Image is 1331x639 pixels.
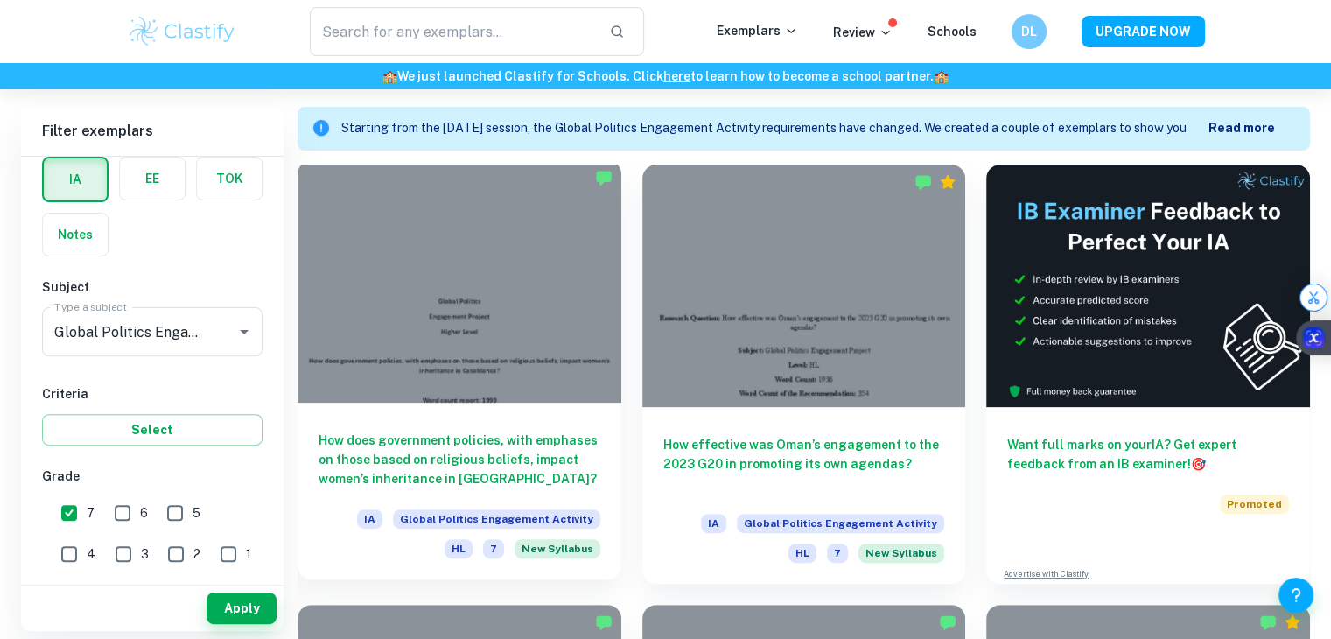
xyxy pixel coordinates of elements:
span: New Syllabus [858,544,944,563]
img: Thumbnail [986,165,1310,407]
a: How effective was Oman’s engagement to the 2023 G20 in promoting its own agendas?IAGlobal Politic... [642,165,966,584]
div: Starting from the May 2026 session, the Global Politics Engagement Activity requirements have cha... [858,544,944,563]
button: Open [232,319,256,344]
button: UPGRADE NOW [1082,16,1205,47]
a: Want full marks on yourIA? Get expert feedback from an IB examiner!PromotedAdvertise with Clastify [986,165,1310,584]
button: IA [44,158,107,200]
button: Notes [43,214,108,256]
h6: DL [1019,22,1039,41]
div: Premium [939,173,956,191]
p: Review [833,23,893,42]
span: IA [701,514,726,533]
button: Select [42,414,263,446]
span: 🏫 [934,69,949,83]
button: Apply [207,593,277,624]
button: EE [120,158,185,200]
input: Search for any exemplars... [310,7,596,56]
h6: Grade [42,467,263,486]
button: DL [1012,14,1047,49]
span: 2 [193,544,200,564]
span: 7 [827,544,848,563]
span: 6 [140,503,148,523]
b: Read more [1208,121,1275,135]
a: Advertise with Clastify [1004,568,1089,580]
span: 5 [193,503,200,523]
p: Exemplars [717,21,798,40]
span: 1 [246,544,251,564]
label: Type a subject [54,299,127,314]
img: Clastify logo [127,14,238,49]
span: 7 [483,539,504,558]
button: Help and Feedback [1278,578,1313,613]
span: HL [788,544,816,563]
p: Starting from the [DATE] session, the Global Politics Engagement Activity requirements have chang... [341,119,1208,138]
span: Global Politics Engagement Activity [393,509,600,529]
img: Marked [595,614,613,631]
img: Marked [1259,614,1277,631]
span: IA [357,509,382,529]
span: 🏫 [382,69,397,83]
span: 3 [141,544,149,564]
h6: We just launched Clastify for Schools. Click to learn how to become a school partner. [4,67,1327,86]
span: 4 [87,544,95,564]
a: How does government policies, with emphases on those based on religious beliefs, impact women’s i... [298,165,621,584]
img: Marked [914,173,932,191]
h6: Want full marks on your IA ? Get expert feedback from an IB examiner! [1007,435,1289,474]
h6: Criteria [42,384,263,404]
span: Promoted [1220,495,1289,514]
h6: How effective was Oman’s engagement to the 2023 G20 in promoting its own agendas? [663,435,945,493]
span: HL [445,539,473,558]
div: Premium [1284,614,1301,631]
a: here [663,69,690,83]
span: Global Politics Engagement Activity [737,514,944,533]
div: Starting from the May 2026 session, the Global Politics Engagement Activity requirements have cha... [515,539,600,558]
img: Marked [939,614,956,631]
span: 🎯 [1191,457,1206,471]
img: Marked [595,169,613,186]
h6: Filter exemplars [21,107,284,156]
span: 7 [87,503,95,523]
button: TOK [197,158,262,200]
h6: How does government policies, with emphases on those based on religious beliefs, impact women’s i... [319,431,600,488]
a: Schools [928,25,977,39]
h6: Subject [42,277,263,297]
span: New Syllabus [515,539,600,558]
